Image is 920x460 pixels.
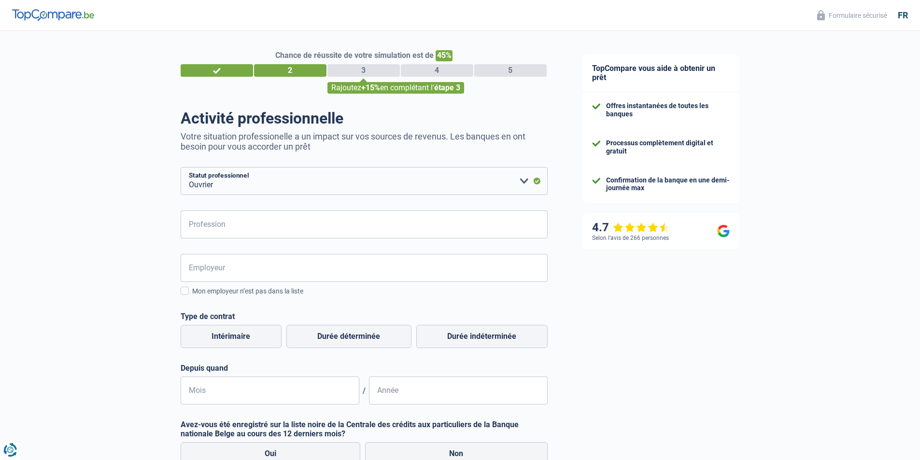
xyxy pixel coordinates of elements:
[811,7,893,23] button: Formulaire sécurisé
[582,54,739,92] div: TopCompare vous aide à obtenir un prêt
[181,109,548,127] h1: Activité professionnelle
[434,83,460,92] span: étape 3
[359,386,369,395] span: /
[361,83,380,92] span: +15%
[181,325,282,348] label: Intérimaire
[181,254,548,282] input: Cherchez votre employeur
[12,9,94,21] img: TopCompare Logo
[474,64,547,77] div: 5
[592,235,669,241] div: Selon l’avis de 266 personnes
[606,102,730,118] div: Offres instantanées de toutes les banques
[181,420,548,438] label: Avez-vous été enregistré sur la liste noire de la Centrale des crédits aux particuliers de la Ban...
[606,176,730,193] div: Confirmation de la banque en une demi-journée max
[192,286,548,296] div: Mon employeur n’est pas dans la liste
[181,312,548,321] label: Type de contrat
[401,64,473,77] div: 4
[181,131,548,152] p: Votre situation professionelle a un impact sur vos sources de revenus. Les banques en ont besoin ...
[606,139,730,155] div: Processus complètement digital et gratuit
[286,325,411,348] label: Durée déterminée
[327,82,464,94] div: Rajoutez en complétant l'
[436,50,453,61] span: 45%
[369,376,548,404] input: AAAA
[181,376,359,404] input: MM
[181,64,253,77] div: 1
[416,325,548,348] label: Durée indéterminée
[898,10,908,21] div: fr
[592,221,670,235] div: 4.7
[181,363,548,373] label: Depuis quand
[275,51,434,60] span: Chance de réussite de votre simulation est de
[254,64,326,77] div: 2
[327,64,400,77] div: 3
